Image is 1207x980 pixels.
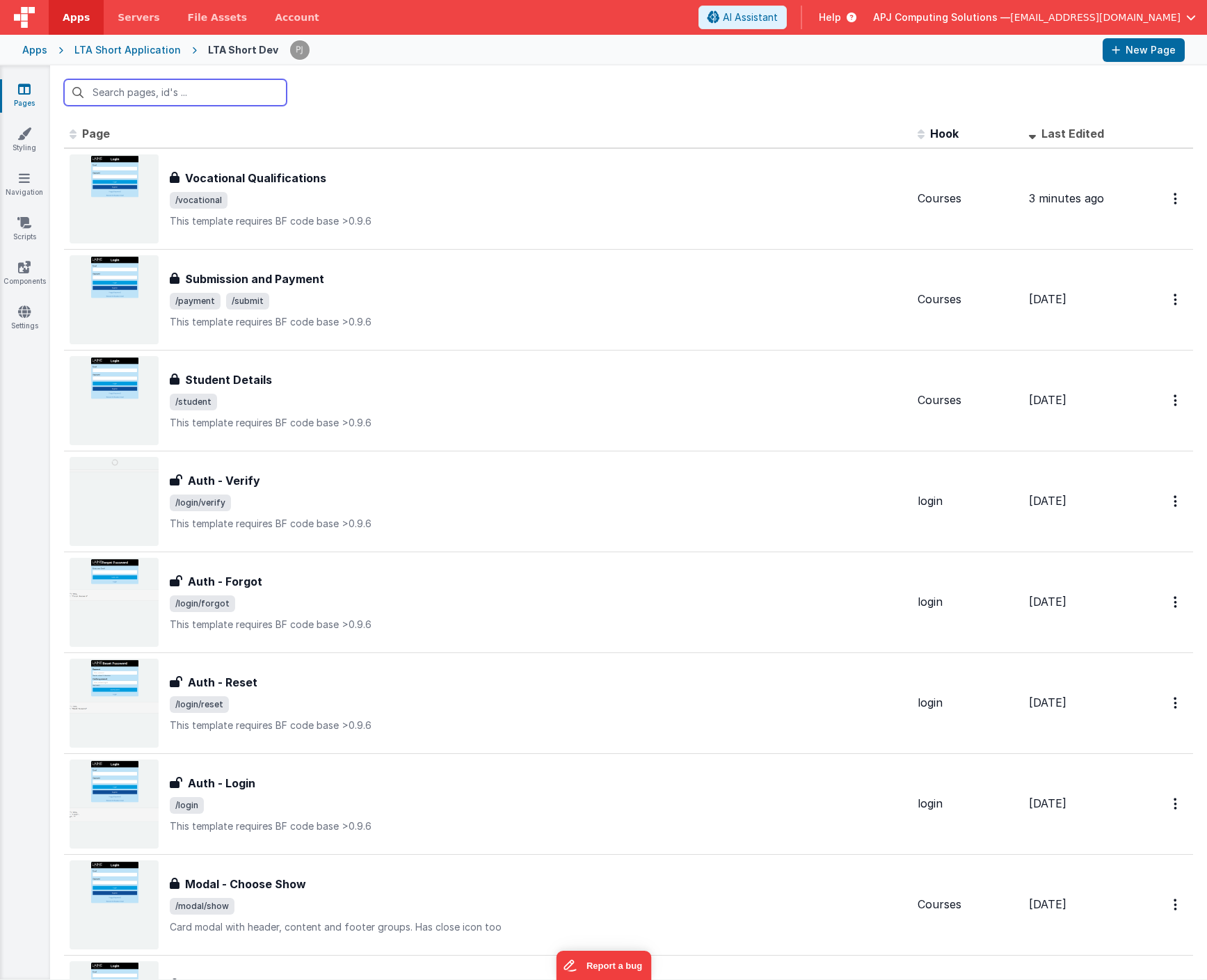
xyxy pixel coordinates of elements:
[118,10,159,24] span: Servers
[918,493,1018,509] div: login
[918,695,1018,711] div: login
[918,392,1018,408] div: Courses
[1029,796,1066,810] span: [DATE]
[170,416,906,430] p: This template requires BF code base >0.9.6
[188,573,262,590] h3: Auth - Forgot
[1029,897,1066,911] span: [DATE]
[170,394,217,410] span: /student
[1029,494,1066,508] span: [DATE]
[556,951,651,980] iframe: Marker.io feedback button
[1041,127,1104,140] span: Last Edited
[170,192,227,209] span: /vocational
[64,79,287,106] input: Search pages, id's ...
[918,897,1018,913] div: Courses
[918,796,1018,812] div: login
[185,876,306,892] h3: Modal - Choose Show
[1165,689,1188,717] button: Options
[170,214,906,228] p: This template requires BF code base >0.9.6
[170,819,906,833] p: This template requires BF code base >0.9.6
[1010,10,1181,24] span: [EMAIL_ADDRESS][DOMAIN_NAME]
[290,40,310,60] img: f81e017c3e9c95290887149ca4c44e55
[698,6,787,29] button: AI Assistant
[1165,184,1188,213] button: Options
[170,797,204,814] span: /login
[170,618,906,632] p: This template requires BF code base >0.9.6
[1165,487,1188,515] button: Options
[873,10,1196,24] button: APJ Computing Solutions — [EMAIL_ADDRESS][DOMAIN_NAME]
[930,127,959,140] span: Hook
[170,517,906,531] p: This template requires BF code base >0.9.6
[918,594,1018,610] div: login
[1165,285,1188,314] button: Options
[170,495,231,511] span: /login/verify
[170,718,906,732] p: This template requires BF code base >0.9.6
[185,371,272,388] h3: Student Details
[170,595,235,612] span: /login/forgot
[918,191,1018,207] div: Courses
[170,293,221,310] span: /payment
[170,315,906,329] p: This template requires BF code base >0.9.6
[1165,386,1188,415] button: Options
[185,170,326,186] h3: Vocational Qualifications
[74,43,181,57] div: LTA Short Application
[208,43,278,57] div: LTA Short Dev
[188,10,248,24] span: File Assets
[188,775,255,792] h3: Auth - Login
[1029,595,1066,609] span: [DATE]
[1029,696,1066,709] span: [DATE]
[63,10,90,24] span: Apps
[185,271,324,287] h3: Submission and Payment
[1029,292,1066,306] span: [DATE]
[723,10,778,24] span: AI Assistant
[226,293,269,310] span: /submit
[170,898,234,915] span: /modal/show
[1165,789,1188,818] button: Options
[1103,38,1185,62] button: New Page
[819,10,841,24] span: Help
[188,674,257,691] h3: Auth - Reset
[1029,393,1066,407] span: [DATE]
[1165,890,1188,919] button: Options
[873,10,1010,24] span: APJ Computing Solutions —
[22,43,47,57] div: Apps
[188,472,260,489] h3: Auth - Verify
[918,291,1018,307] div: Courses
[1029,191,1104,205] span: 3 minutes ago
[170,696,229,713] span: /login/reset
[82,127,110,140] span: Page
[170,920,906,934] p: Card modal with header, content and footer groups. Has close icon too
[1165,588,1188,616] button: Options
